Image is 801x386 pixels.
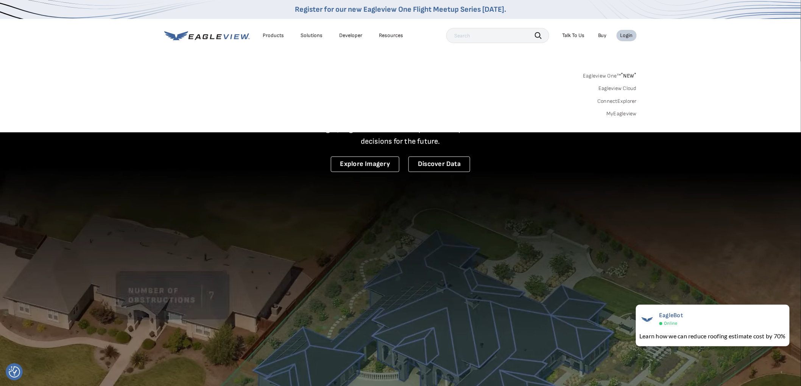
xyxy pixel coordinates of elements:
[331,157,400,172] a: Explore Imagery
[597,98,637,105] a: ConnectExplorer
[295,5,506,14] a: Register for our new Eagleview One Flight Meetup Series [DATE].
[583,70,637,79] a: Eagleview One™*NEW*
[339,32,362,39] a: Developer
[263,32,284,39] div: Products
[9,366,20,378] button: Consent Preferences
[408,157,470,172] a: Discover Data
[620,32,633,39] div: Login
[562,32,584,39] div: Talk To Us
[9,366,20,378] img: Revisit consent button
[664,321,678,326] span: Online
[621,73,637,79] span: NEW
[379,32,403,39] div: Resources
[446,28,549,43] input: Search
[301,32,323,39] div: Solutions
[598,85,637,92] a: Eagleview Cloud
[640,312,655,327] img: EagleBot
[606,110,637,117] a: MyEagleview
[598,32,607,39] a: Buy
[640,332,786,341] div: Learn how we can reduce roofing estimate cost by 70%
[659,312,683,319] span: EagleBot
